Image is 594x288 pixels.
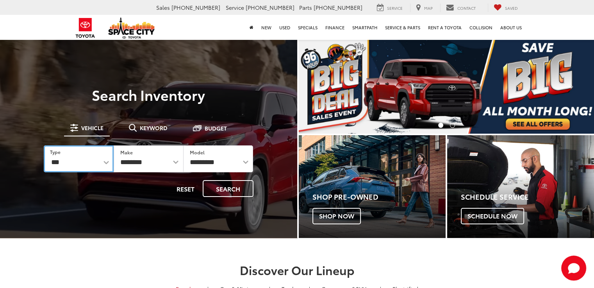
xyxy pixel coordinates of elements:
[171,4,220,11] span: [PHONE_NUMBER]
[205,125,227,131] span: Budget
[50,148,61,155] label: Type
[246,15,257,40] a: Home
[33,87,264,102] h3: Search Inventory
[170,180,201,197] button: Reset
[312,208,361,224] span: Shop Now
[299,135,446,238] div: Toyota
[294,15,321,40] a: Specials
[424,5,433,11] span: Map
[203,180,253,197] button: Search
[450,123,455,128] li: Go to slide number 2.
[410,4,439,12] a: Map
[22,263,573,276] h2: Discover Our Lineup
[461,193,594,201] h4: Schedule Service
[71,15,100,41] img: Toyota
[108,17,155,39] img: Space City Toyota
[466,15,496,40] a: Collision
[120,149,133,156] label: Make
[550,55,594,118] button: Click to view next picture.
[440,4,482,12] a: Contact
[505,5,518,11] span: Saved
[371,4,408,12] a: Service
[299,55,343,118] button: Click to view previous picture.
[447,135,594,238] a: Schedule Service Schedule Now
[226,4,244,11] span: Service
[312,193,446,201] h4: Shop Pre-Owned
[190,149,205,156] label: Model
[81,125,103,131] span: Vehicle
[246,4,294,11] span: [PHONE_NUMBER]
[438,123,443,128] li: Go to slide number 1.
[140,125,168,131] span: Keyword
[348,15,381,40] a: SmartPath
[447,135,594,238] div: Toyota
[457,5,476,11] span: Contact
[321,15,348,40] a: Finance
[156,4,170,11] span: Sales
[561,256,586,281] button: Toggle Chat Window
[424,15,466,40] a: Rent a Toyota
[381,15,424,40] a: Service & Parts
[257,15,275,40] a: New
[496,15,526,40] a: About Us
[299,135,446,238] a: Shop Pre-Owned Shop Now
[299,4,312,11] span: Parts
[561,256,586,281] svg: Start Chat
[387,5,403,11] span: Service
[314,4,362,11] span: [PHONE_NUMBER]
[461,208,524,224] span: Schedule Now
[275,15,294,40] a: Used
[488,4,524,12] a: My Saved Vehicles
